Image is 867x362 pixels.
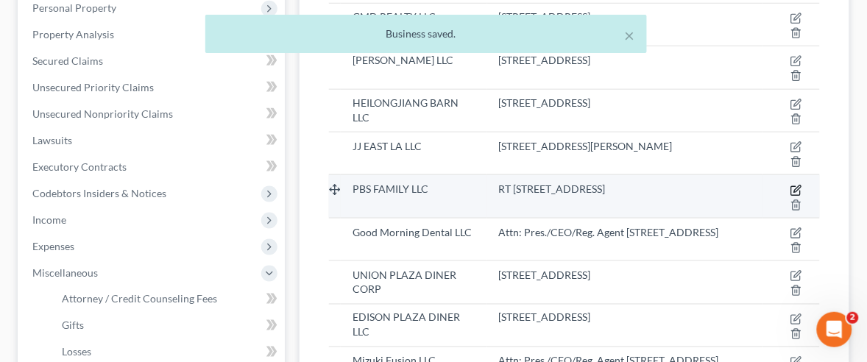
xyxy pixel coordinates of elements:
a: Lawsuits [21,127,285,154]
span: GMD REALTY LLC [353,10,436,23]
span: Secured Claims [32,54,103,67]
span: Personal Property [32,1,116,14]
span: Income [32,213,66,226]
span: Lawsuits [32,134,72,146]
span: [PERSON_NAME] LLC [353,54,453,66]
span: EDISON PLAZA DINER LLC [353,311,460,338]
span: Unsecured Nonpriority Claims [32,107,173,120]
span: Expenses [32,240,74,252]
span: PBS FAMILY LLC [353,182,428,195]
span: Unsecured Priority Claims [32,81,154,93]
a: Gifts [50,313,285,339]
span: Executory Contracts [32,160,127,173]
span: Attorney / Credit Counseling Fees [62,293,217,305]
button: × [625,26,635,44]
a: Unsecured Priority Claims [21,74,285,101]
span: [STREET_ADDRESS] [499,10,591,23]
span: [STREET_ADDRESS][PERSON_NAME] [499,140,673,152]
a: Secured Claims [21,48,285,74]
span: 2 [847,312,859,324]
span: Codebtors Insiders & Notices [32,187,166,199]
span: [STREET_ADDRESS] [499,311,591,324]
iframe: Intercom live chat [817,312,852,347]
span: [STREET_ADDRESS] [499,269,591,281]
a: Unsecured Nonpriority Claims [21,101,285,127]
span: Good Morning Dental LLC [353,226,472,238]
a: Attorney / Credit Counseling Fees [50,286,285,313]
div: Business saved. [217,26,635,41]
span: Gifts [62,319,84,332]
span: [STREET_ADDRESS] [499,96,591,109]
span: RT [STREET_ADDRESS] [499,182,606,195]
span: Miscellaneous [32,266,98,279]
span: Attn: Pres./CEO/Reg. Agent [STREET_ADDRESS] [499,226,719,238]
span: [STREET_ADDRESS] [499,54,591,66]
a: Executory Contracts [21,154,285,180]
span: JJ EAST LA LLC [353,140,422,152]
span: Losses [62,346,91,358]
span: UNION PLAZA DINER CORP [353,269,456,296]
span: HEILONGJIANG BARN LLC [353,96,459,124]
